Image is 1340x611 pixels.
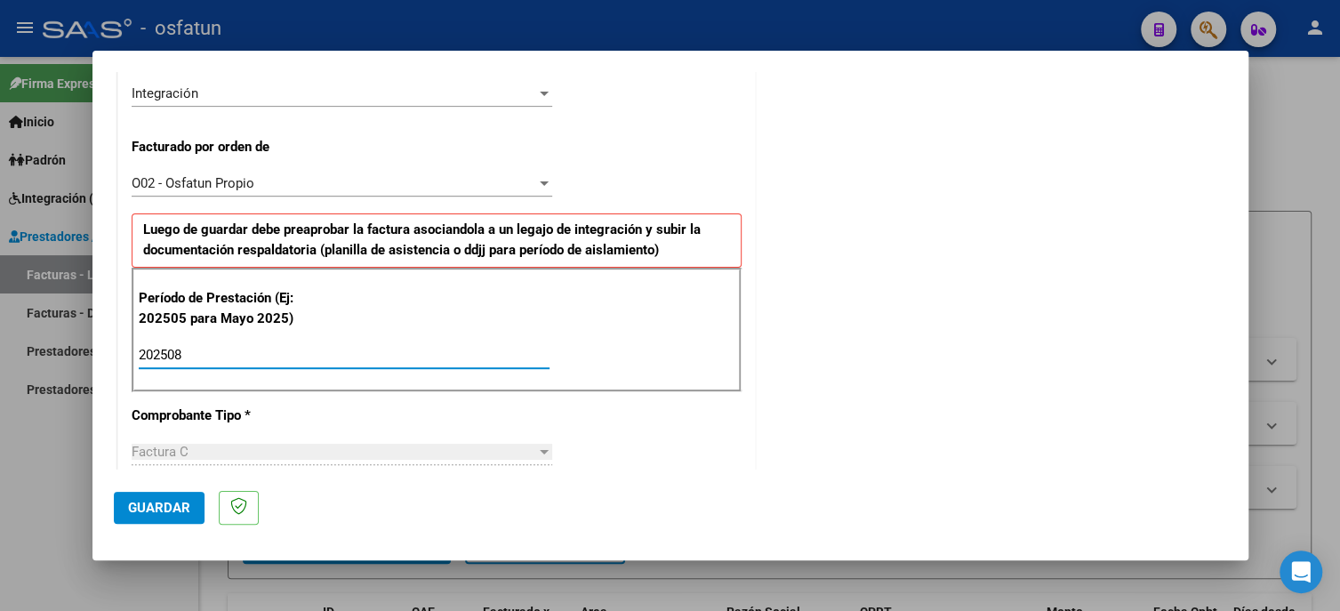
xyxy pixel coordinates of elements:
span: Integración [132,85,198,101]
div: Open Intercom Messenger [1280,551,1322,593]
p: Período de Prestación (Ej: 202505 para Mayo 2025) [139,288,317,328]
span: Factura C [132,444,189,460]
button: Guardar [114,492,205,524]
span: O02 - Osfatun Propio [132,175,254,191]
span: Guardar [128,500,190,516]
p: Facturado por orden de [132,137,315,157]
p: Comprobante Tipo * [132,406,315,426]
strong: Luego de guardar debe preaprobar la factura asociandola a un legajo de integración y subir la doc... [143,221,701,258]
